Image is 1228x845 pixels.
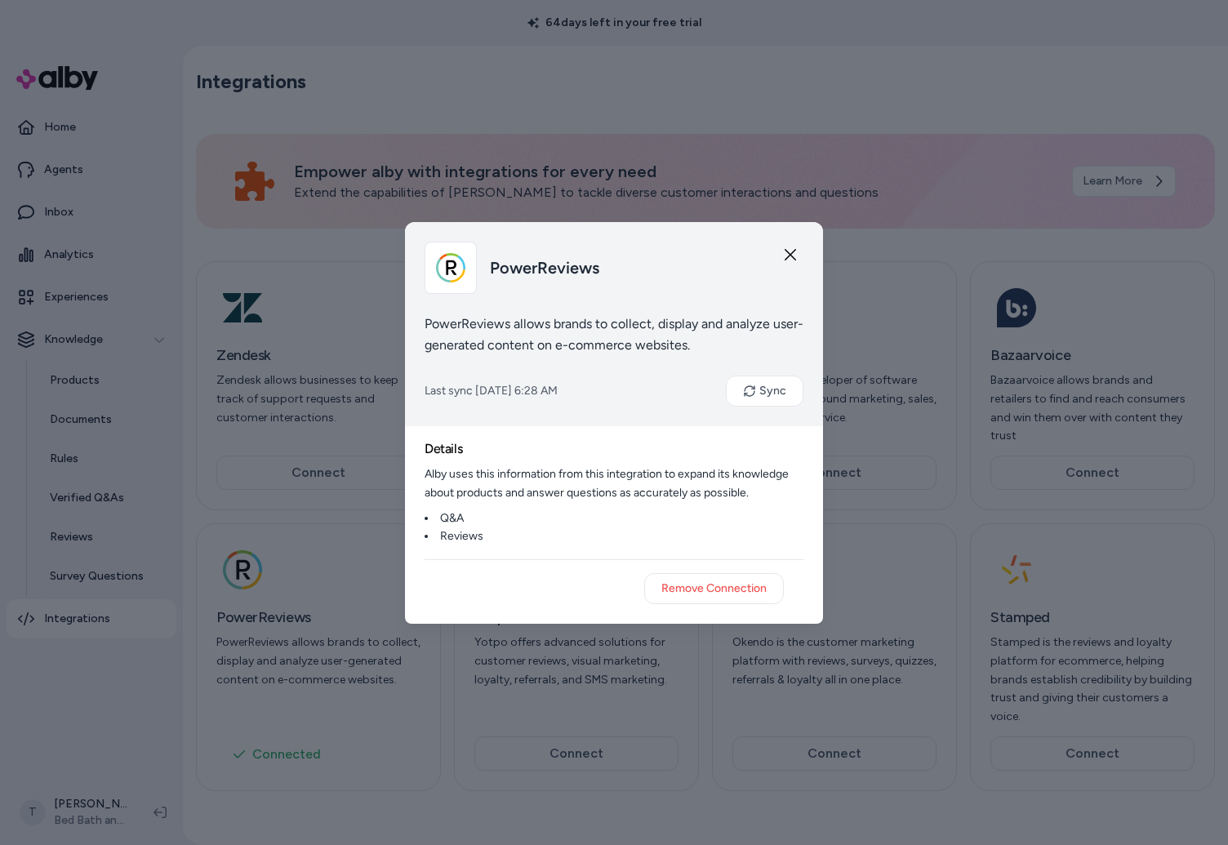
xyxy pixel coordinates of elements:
h2: PowerReviews [490,257,599,278]
p: Alby uses this information from this integration to expand its knowledge about products and answe... [425,465,803,546]
li: Reviews [425,527,803,546]
p: PowerReviews allows brands to collect, display and analyze user-generated content on e-commerce w... [425,314,803,356]
button: Sync [726,376,803,407]
p: Last sync [DATE] 6:28 AM [425,381,558,400]
li: Q&A [425,509,803,527]
h3: Details [425,439,462,459]
button: Remove Connection [644,573,784,604]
